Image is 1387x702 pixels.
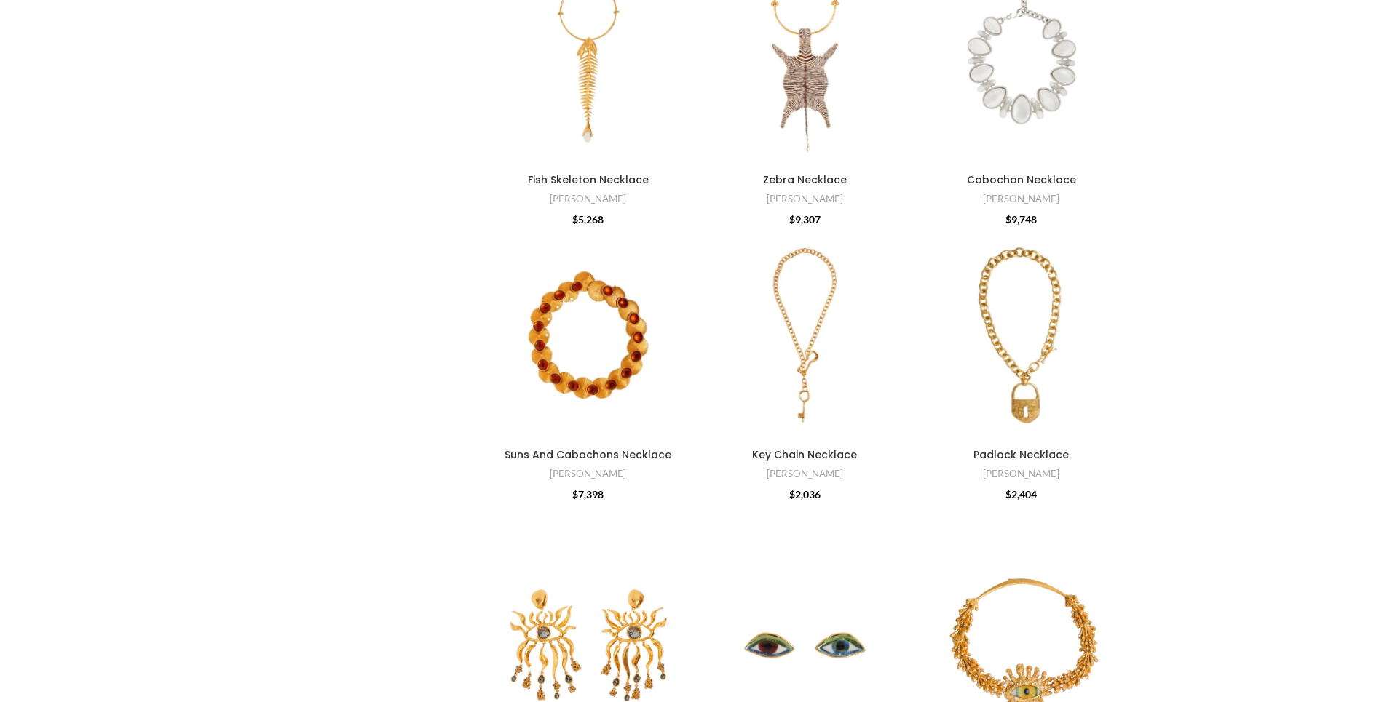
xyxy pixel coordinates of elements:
[528,172,649,187] a: Fish Skeleton Necklace
[699,229,912,442] a: Key Chain Necklace
[973,447,1069,462] a: Padlock Necklace
[767,192,843,206] a: [PERSON_NAME]
[1005,488,1037,500] bdi: 2,404
[572,213,604,226] bdi: 5,268
[763,172,847,187] a: Zebra Necklace
[550,467,626,481] a: [PERSON_NAME]
[1005,213,1037,226] bdi: 9,748
[572,213,578,226] span: $
[482,229,695,442] a: Suns And Cabochons Necklace
[1005,488,1011,500] span: $
[983,192,1059,206] a: [PERSON_NAME]
[1005,213,1011,226] span: $
[789,488,821,500] bdi: 2,036
[550,192,626,206] a: [PERSON_NAME]
[752,447,857,462] a: Key Chain Necklace
[967,172,1076,187] a: Cabochon Necklace
[505,447,671,462] a: Suns And Cabochons Necklace
[983,467,1059,481] a: [PERSON_NAME]
[789,488,795,500] span: $
[572,488,604,500] bdi: 7,398
[767,467,843,481] a: [PERSON_NAME]
[572,488,578,500] span: $
[915,229,1128,442] a: Padlock Necklace
[789,213,821,226] bdi: 9,307
[789,213,795,226] span: $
